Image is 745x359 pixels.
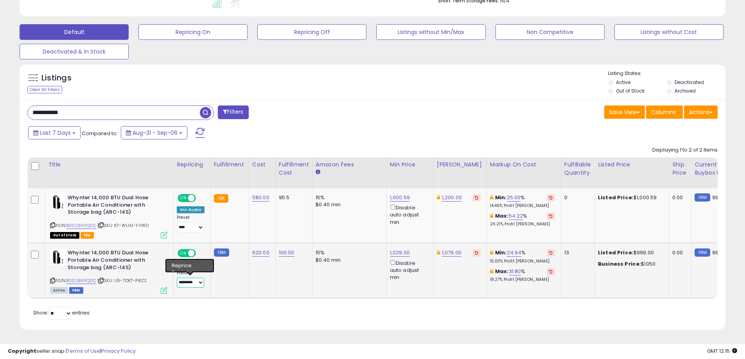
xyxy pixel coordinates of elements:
div: Win BuyBox [177,206,205,213]
b: Whynter 14,000 BTU Dual Hose Portable Air Conditioner with Storage bag (ARC-14S) [68,194,163,218]
small: FBM [695,248,710,257]
span: Show: entries [33,309,90,316]
div: % [490,249,555,264]
span: ON [178,250,188,257]
div: $1,000.59 [598,194,663,201]
span: 999 [712,249,722,256]
i: This overrides the store level max markup for this listing [490,269,493,274]
div: Ship Price [672,161,688,177]
span: | SKU: K7-WUAI-YYWD [97,222,149,229]
a: 31.80 [509,268,521,275]
div: seller snap | | [8,348,136,355]
strong: Copyright [8,347,36,355]
div: % [490,213,555,227]
div: Fulfillment [214,161,246,169]
div: $0.40 min [316,257,381,264]
i: Revert to store-level Max Markup [549,270,553,273]
div: 0 [564,194,589,201]
div: $0.40 min [316,201,381,208]
div: 13 [564,249,589,256]
div: [PERSON_NAME] [437,161,483,169]
span: All listings currently available for purchase on Amazon [50,287,68,294]
a: 25.00 [507,194,521,202]
div: Repricing [177,161,207,169]
span: 2025-09-15 12:15 GMT [707,347,737,355]
b: Business Price: [598,260,641,268]
i: Revert to store-level Dynamic Max Price [475,251,478,255]
div: Disable auto adjust min [390,203,427,226]
b: Listed Price: [598,249,634,256]
span: FBM [69,287,83,294]
a: 1,200.00 [442,194,462,202]
p: 26.21% Profit [PERSON_NAME] [490,221,555,227]
span: OFF [195,195,207,202]
i: Revert to store-level Min Markup [549,251,553,255]
a: 1,079.00 [442,249,461,257]
span: | SKU: U5-7OK7-P8Z2 [97,277,147,284]
div: % [490,194,555,209]
a: 1,029.00 [390,249,410,257]
div: Disable auto adjust min [390,259,427,281]
div: Cost [252,161,272,169]
p: 14.49% Profit [PERSON_NAME] [490,203,555,209]
div: ASIN: [50,194,167,238]
div: 15% [316,194,381,201]
div: Fulfillment Cost [279,161,309,177]
span: FBA [81,232,94,239]
a: 100.00 [279,249,294,257]
a: 24.94 [507,249,522,257]
p: 15.03% Profit [PERSON_NAME] [490,259,555,264]
a: Terms of Use [67,347,100,355]
div: 15% [316,249,381,256]
div: Current Buybox Price [695,161,735,177]
b: Max: [495,212,509,220]
div: ASIN: [50,249,167,293]
img: 31DL6kGhczL._SL40_.jpg [50,249,66,265]
a: 620.00 [252,249,269,257]
span: OFF [195,250,207,257]
div: $999.00 [598,249,663,256]
div: Preset: [177,215,205,232]
div: Preset: [177,270,205,288]
b: Min: [495,249,507,256]
span: All listings that are currently out of stock and unavailable for purchase on Amazon [50,232,79,239]
b: Min: [495,194,507,201]
b: Max: [495,268,509,275]
small: FBM [695,193,710,202]
i: This overrides the store level Dynamic Max Price for this listing [437,250,440,255]
div: Fulfillable Quantity [564,161,591,177]
small: FBA [214,194,228,203]
small: FBM [214,248,229,257]
th: The percentage added to the cost of goods (COGS) that forms the calculator for Min & Max prices. [486,157,561,188]
div: Title [48,161,170,169]
div: 0.00 [672,194,685,201]
i: This overrides the store level min markup for this listing [490,250,493,255]
div: Min Price [390,161,430,169]
span: ON [178,195,188,202]
div: 0.00 [672,249,685,256]
p: 18.27% Profit [PERSON_NAME] [490,277,555,282]
img: 31DL6kGhczL._SL40_.jpg [50,194,66,210]
a: Privacy Policy [101,347,136,355]
a: B0028AYQDC [66,277,96,284]
b: Whynter 14,000 BTU Dual Hose Portable Air Conditioner with Storage bag (ARC-14S) [68,249,163,273]
div: 95.5 [279,194,306,201]
a: B0028AYQDC [66,222,96,229]
small: Amazon Fees. [316,169,320,176]
div: $1050 [598,261,663,268]
b: Listed Price: [598,194,634,201]
div: Displaying 1 to 2 of 2 items [652,146,718,154]
div: % [490,268,555,282]
div: Amazon Fees [316,161,383,169]
div: Listed Price [598,161,666,169]
div: Win BuyBox [177,261,205,268]
a: 1,000.59 [390,194,410,202]
div: Markup on Cost [490,161,558,169]
span: 999 [712,194,722,201]
a: 54.22 [509,212,523,220]
a: 580.00 [252,194,269,202]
